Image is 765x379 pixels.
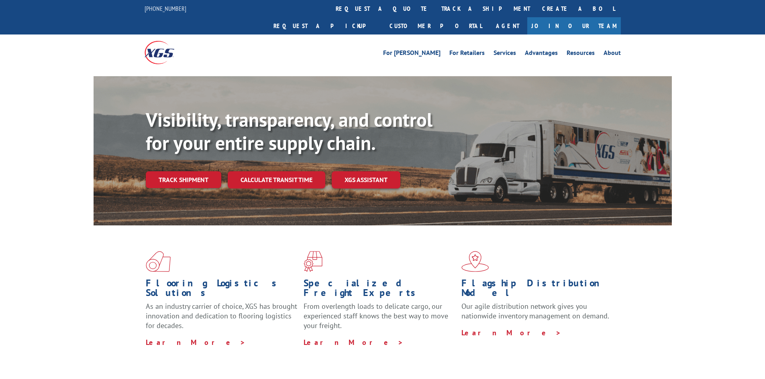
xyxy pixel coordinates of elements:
a: Calculate transit time [228,171,325,188]
a: About [604,50,621,59]
a: Resources [567,50,595,59]
a: [PHONE_NUMBER] [145,4,186,12]
a: Learn More > [461,328,561,337]
h1: Specialized Freight Experts [304,278,455,302]
h1: Flagship Distribution Model [461,278,613,302]
b: Visibility, transparency, and control for your entire supply chain. [146,107,432,155]
span: As an industry carrier of choice, XGS has brought innovation and dedication to flooring logistics... [146,302,297,330]
a: Learn More > [146,338,246,347]
a: Agent [488,17,527,34]
a: Request a pickup [267,17,384,34]
a: Customer Portal [384,17,488,34]
img: xgs-icon-flagship-distribution-model-red [461,251,489,272]
a: Track shipment [146,171,221,188]
a: XGS ASSISTANT [332,171,400,188]
a: Learn More > [304,338,404,347]
p: From overlength loads to delicate cargo, our experienced staff knows the best way to move your fr... [304,302,455,337]
span: Our agile distribution network gives you nationwide inventory management on demand. [461,302,609,320]
a: Services [494,50,516,59]
img: xgs-icon-focused-on-flooring-red [304,251,322,272]
h1: Flooring Logistics Solutions [146,278,298,302]
a: For [PERSON_NAME] [383,50,441,59]
a: Join Our Team [527,17,621,34]
img: xgs-icon-total-supply-chain-intelligence-red [146,251,171,272]
a: For Retailers [449,50,485,59]
a: Advantages [525,50,558,59]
